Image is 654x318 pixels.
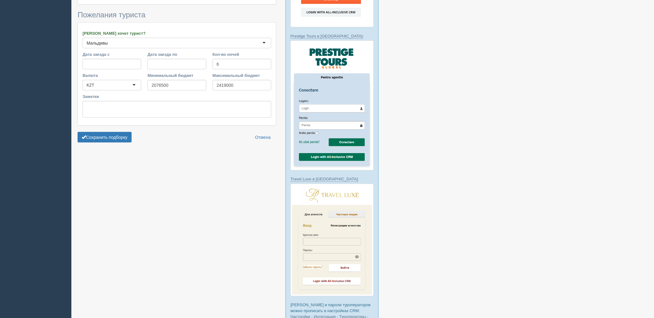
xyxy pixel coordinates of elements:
a: Travel Luxe в [GEOGRAPHIC_DATA] [291,177,358,182]
button: Сохранить подборку [78,132,132,143]
input: 7-10 или 7,10,14 [213,59,271,69]
label: Заметки [83,94,271,99]
a: Отмена [251,132,275,143]
div: Мальдивы [87,40,108,46]
label: Валюта [83,73,141,78]
label: Минимальный бюджет [147,73,206,78]
label: Максимальный бюджет [213,73,271,78]
label: Дата заезда по [147,51,206,57]
label: Дата заезда с [83,51,141,57]
img: prestige-tours-login-via-crm-for-travel-agents.png [291,41,374,170]
p: : [291,176,374,182]
label: [PERSON_NAME] хочет турист? [83,30,271,36]
img: travel-luxe-%D0%BB%D0%BE%D0%B3%D0%B8%D0%BD-%D1%87%D0%B5%D1%80%D0%B5%D0%B7-%D1%81%D1%80%D0%BC-%D0%... [291,184,374,296]
label: Кол-во ночей [213,51,271,57]
span: Пожелания туриста [78,11,145,19]
p: : [291,33,374,39]
a: Prestige Tours в [GEOGRAPHIC_DATA] [291,34,363,39]
div: KZT [87,82,94,88]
